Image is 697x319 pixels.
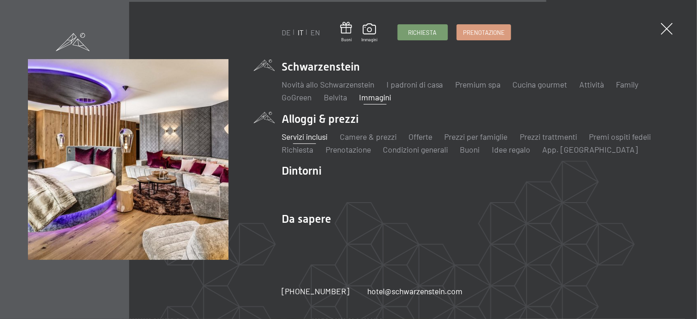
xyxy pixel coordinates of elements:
[367,286,463,297] a: hotel@schwarzenstein.com
[579,79,604,89] a: Attività
[361,37,377,43] span: Immagini
[455,79,501,89] a: Premium spa
[282,92,311,102] a: GoGreen
[513,79,567,89] a: Cucina gourmet
[492,144,530,154] a: Idee regalo
[463,28,505,37] span: Prenotazione
[282,144,313,154] a: Richiesta
[282,28,291,37] a: DE
[457,25,511,40] a: Prenotazione
[340,22,352,43] a: Buoni
[542,144,638,154] a: App. [GEOGRAPHIC_DATA]
[460,144,480,154] a: Buoni
[408,28,437,37] span: Richiesta
[387,79,443,89] a: I padroni di casa
[589,132,651,142] a: Premi ospiti fedeli
[398,25,447,40] a: Richiesta
[408,132,432,142] a: Offerte
[282,79,374,89] a: Novità allo Schwarzenstein
[520,132,577,142] a: Prezzi trattmenti
[326,144,371,154] a: Prenotazione
[445,132,508,142] a: Prezzi per famiglie
[324,92,347,102] a: Belvita
[298,28,304,37] a: IT
[340,132,397,142] a: Camere & prezzi
[310,28,320,37] a: EN
[282,286,349,297] a: [PHONE_NUMBER]
[282,286,349,296] span: [PHONE_NUMBER]
[359,92,391,102] a: Immagini
[616,79,638,89] a: Family
[282,132,327,142] a: Servizi inclusi
[340,37,352,43] span: Buoni
[383,144,448,154] a: Condizioni generali
[361,23,377,43] a: Immagini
